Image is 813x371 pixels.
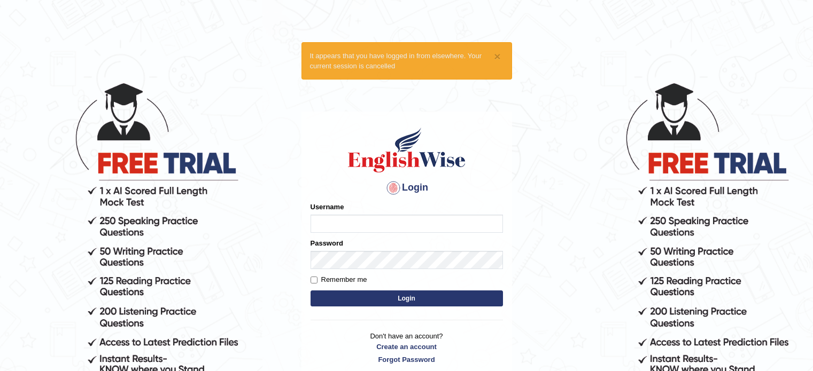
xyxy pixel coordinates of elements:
[311,274,367,285] label: Remember me
[311,290,503,306] button: Login
[346,126,468,174] img: Logo of English Wise sign in for intelligent practice with AI
[311,342,503,352] a: Create an account
[311,202,344,212] label: Username
[311,354,503,365] a: Forgot Password
[311,238,343,248] label: Password
[311,331,503,364] p: Don't have an account?
[311,277,318,283] input: Remember me
[494,51,500,62] button: ×
[311,179,503,196] h4: Login
[301,42,512,80] div: It appears that you have logged in from elsewhere. Your current session is cancelled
